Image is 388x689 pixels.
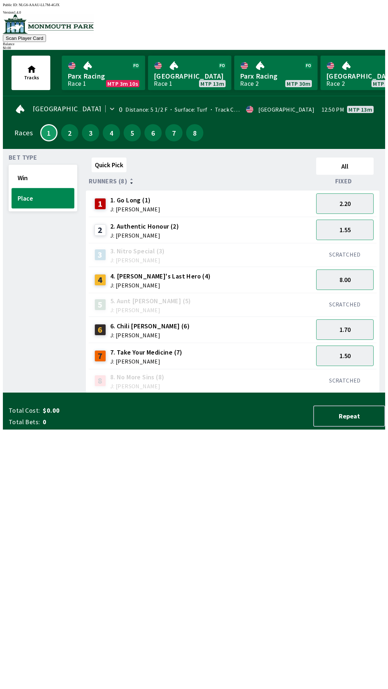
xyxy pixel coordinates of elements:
[3,46,385,50] div: $ 0.00
[258,107,314,112] div: [GEOGRAPHIC_DATA]
[110,296,191,306] span: 5. Aunt [PERSON_NAME] (5)
[110,307,191,313] span: J: [PERSON_NAME]
[68,81,86,86] div: Race 1
[63,130,77,135] span: 2
[43,131,55,135] span: 1
[94,198,106,210] div: 1
[40,124,57,141] button: 1
[9,406,40,415] span: Total Cost:
[339,276,351,284] span: 8.00
[208,106,271,113] span: Track Condition: Firm
[110,358,183,364] span: J: [PERSON_NAME]
[94,224,106,236] div: 2
[110,272,211,281] span: 4. [PERSON_NAME]'s Last Hero (4)
[339,200,351,208] span: 2.20
[105,130,118,135] span: 4
[348,107,372,112] span: MTP 13m
[186,124,203,141] button: 8
[339,226,351,234] span: 1.55
[316,269,374,290] button: 8.00
[110,247,165,256] span: 3. Nitro Special (3)
[319,162,370,170] span: All
[9,155,37,160] span: Bet Type
[165,124,183,141] button: 7
[14,130,33,136] div: Races
[84,130,97,135] span: 3
[110,383,165,389] span: J: [PERSON_NAME]
[240,71,312,81] span: Parx Racing
[167,130,181,135] span: 7
[240,81,259,86] div: Race 2
[89,178,127,184] span: Runners (8)
[18,174,68,182] span: Win
[167,106,208,113] span: Surface: Turf
[188,130,202,135] span: 8
[316,193,374,214] button: 2.20
[11,56,50,90] button: Tracks
[110,206,160,212] span: J: [PERSON_NAME]
[110,222,179,231] span: 2. Authentic Honour (2)
[61,124,78,141] button: 2
[110,233,179,238] span: J: [PERSON_NAME]
[322,107,344,112] span: 12:50 PM
[89,178,313,185] div: Runners (8)
[154,71,226,81] span: [GEOGRAPHIC_DATA]
[11,168,74,188] button: Win
[110,282,211,288] span: J: [PERSON_NAME]
[94,375,106,386] div: 8
[110,257,165,263] span: J: [PERSON_NAME]
[316,319,374,340] button: 1.70
[287,81,310,86] span: MTP 30m
[19,3,60,7] span: NLG6-AAAU-LL7M-4GJX
[125,130,139,135] span: 5
[103,124,120,141] button: 4
[326,81,345,86] div: Race 2
[316,158,374,175] button: All
[110,322,190,331] span: 6. Chili [PERSON_NAME] (6)
[92,158,126,172] button: Quick Pick
[3,42,385,46] div: Balance
[11,188,74,208] button: Place
[313,178,377,185] div: Fixed
[33,106,102,112] span: [GEOGRAPHIC_DATA]
[154,81,172,86] div: Race 1
[339,352,351,360] span: 1.50
[94,350,106,362] div: 7
[94,324,106,336] div: 6
[43,406,156,415] span: $0.00
[144,124,162,141] button: 6
[316,346,374,366] button: 1.50
[125,106,167,113] span: Distance: 5 1/2 F
[316,301,374,308] div: SCRATCHED
[110,348,183,357] span: 7. Take Your Medicine (7)
[316,377,374,384] div: SCRATCHED
[339,325,351,334] span: 1.70
[3,14,94,34] img: venue logo
[3,3,385,7] div: Public ID:
[62,56,145,90] a: Parx RacingRace 1MTP 3m 10s
[94,299,106,310] div: 5
[110,332,190,338] span: J: [PERSON_NAME]
[43,418,156,426] span: 0
[3,34,46,42] button: Scan Player Card
[68,71,139,81] span: Parx Racing
[148,56,231,90] a: [GEOGRAPHIC_DATA]Race 1MTP 13m
[3,10,385,14] div: Version 1.4.0
[313,406,385,427] button: Repeat
[82,124,99,141] button: 3
[94,274,106,286] div: 4
[146,130,160,135] span: 6
[234,56,318,90] a: Parx RacingRace 2MTP 30m
[200,81,224,86] span: MTP 13m
[110,372,165,382] span: 8. No More Sins (8)
[320,412,379,420] span: Repeat
[119,107,123,112] div: 0
[124,124,141,141] button: 5
[95,161,123,169] span: Quick Pick
[9,418,40,426] span: Total Bets:
[316,220,374,240] button: 1.55
[110,196,160,205] span: 1. Go Long (1)
[335,178,352,184] span: Fixed
[24,74,39,81] span: Tracks
[316,251,374,258] div: SCRATCHED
